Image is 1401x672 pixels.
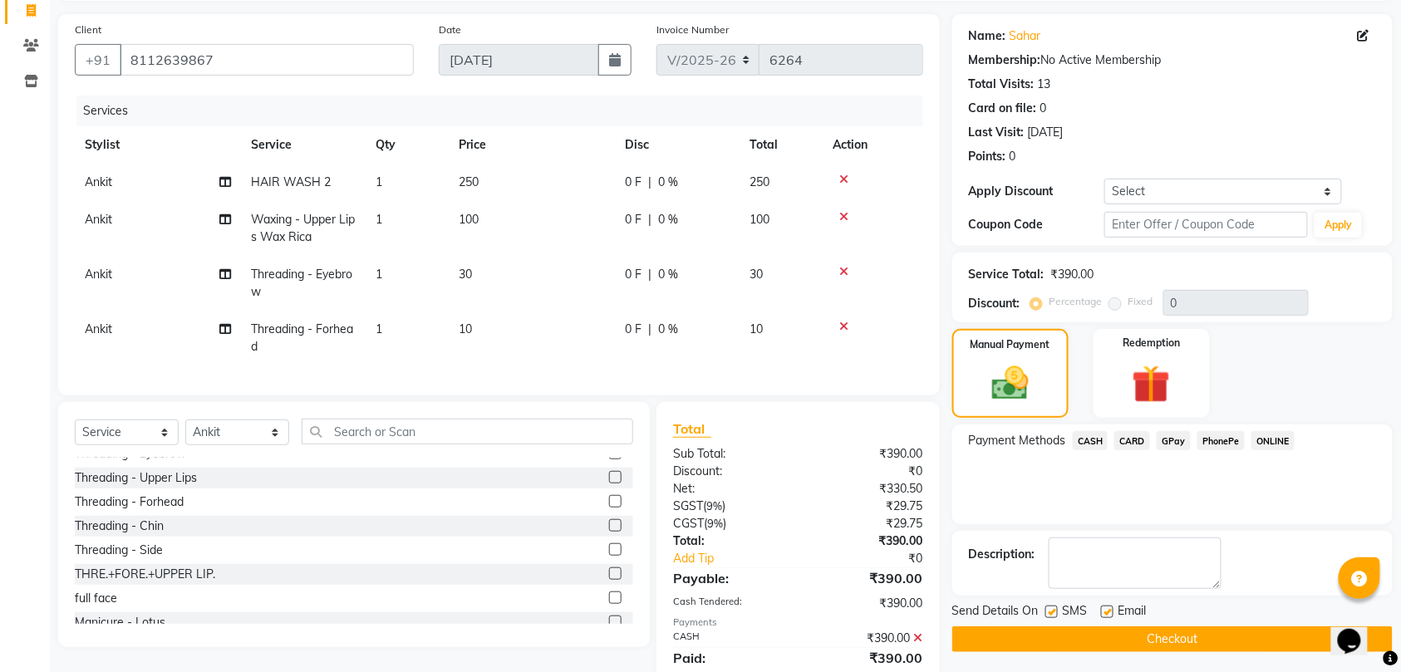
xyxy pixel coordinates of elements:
[798,463,935,480] div: ₹0
[302,419,633,444] input: Search or Scan
[1051,266,1094,283] div: ₹390.00
[85,174,112,189] span: Ankit
[798,532,935,550] div: ₹390.00
[969,76,1035,93] div: Total Visits:
[1038,76,1051,93] div: 13
[75,614,165,631] div: Manicure - Lotus
[821,550,936,567] div: ₹0
[661,463,798,480] div: Discount:
[673,616,923,630] div: Payments
[969,52,1376,69] div: No Active Membership
[1120,361,1182,408] img: _gift.svg
[376,212,382,227] span: 1
[1010,27,1041,45] a: Sahar
[241,126,366,164] th: Service
[625,174,642,191] span: 0 F
[648,321,651,338] span: |
[1040,100,1047,117] div: 0
[1197,431,1245,450] span: PhonePe
[1063,602,1088,623] span: SMS
[798,515,935,532] div: ₹29.75
[750,212,769,227] span: 100
[969,295,1020,312] div: Discount:
[661,568,798,588] div: Payable:
[798,445,935,463] div: ₹390.00
[75,542,163,559] div: Threading - Side
[661,595,798,612] div: Cash Tendered:
[75,469,197,487] div: Threading - Upper Lips
[706,499,722,513] span: 9%
[798,595,935,612] div: ₹390.00
[439,22,461,37] label: Date
[952,626,1393,652] button: Checkout
[969,546,1035,563] div: Description:
[658,211,678,228] span: 0 %
[366,126,449,164] th: Qty
[969,432,1066,449] span: Payment Methods
[251,212,355,244] span: Waxing - Upper Lips Wax Rica
[615,126,740,164] th: Disc
[1157,431,1191,450] span: GPay
[661,515,798,532] div: ( )
[658,174,678,191] span: 0 %
[1104,212,1308,238] input: Enter Offer / Coupon Code
[1123,336,1180,351] label: Redemption
[1050,294,1103,309] label: Percentage
[648,211,651,228] span: |
[823,126,923,164] th: Action
[661,648,798,668] div: Paid:
[1128,294,1153,309] label: Fixed
[969,52,1041,69] div: Membership:
[1315,213,1362,238] button: Apply
[459,212,479,227] span: 100
[658,266,678,283] span: 0 %
[969,100,1037,117] div: Card on file:
[75,590,117,607] div: full face
[661,630,798,647] div: CASH
[251,267,352,299] span: Threading - Eyebrow
[1251,431,1295,450] span: ONLINE
[661,480,798,498] div: Net:
[75,566,215,583] div: THRE.+FORE.+UPPER LIP.
[1010,148,1016,165] div: 0
[85,212,112,227] span: Ankit
[75,517,164,535] div: Threading - Chin
[449,126,615,164] th: Price
[971,337,1050,352] label: Manual Payment
[798,568,935,588] div: ₹390.00
[798,480,935,498] div: ₹330.50
[798,630,935,647] div: ₹390.00
[75,44,121,76] button: +91
[661,445,798,463] div: Sub Total:
[981,362,1040,405] img: _cash.svg
[376,321,382,336] span: 1
[75,22,101,37] label: Client
[969,266,1045,283] div: Service Total:
[969,148,1006,165] div: Points:
[75,493,184,511] div: Threading - Forhead
[625,321,642,338] span: 0 F
[376,267,382,282] span: 1
[1118,602,1147,623] span: Email
[120,44,414,76] input: Search by Name/Mobile/Email/Code
[673,420,711,438] span: Total
[658,321,678,338] span: 0 %
[661,498,798,515] div: ( )
[648,174,651,191] span: |
[969,216,1104,233] div: Coupon Code
[76,96,936,126] div: Services
[750,174,769,189] span: 250
[656,22,729,37] label: Invoice Number
[251,174,331,189] span: HAIR WASH 2
[673,498,703,513] span: SGST
[459,174,479,189] span: 250
[750,321,763,336] span: 10
[459,267,472,282] span: 30
[625,211,642,228] span: 0 F
[1028,124,1064,141] div: [DATE]
[1073,431,1109,450] span: CASH
[661,532,798,550] div: Total:
[750,267,763,282] span: 30
[85,321,112,336] span: Ankit
[798,648,935,668] div: ₹390.00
